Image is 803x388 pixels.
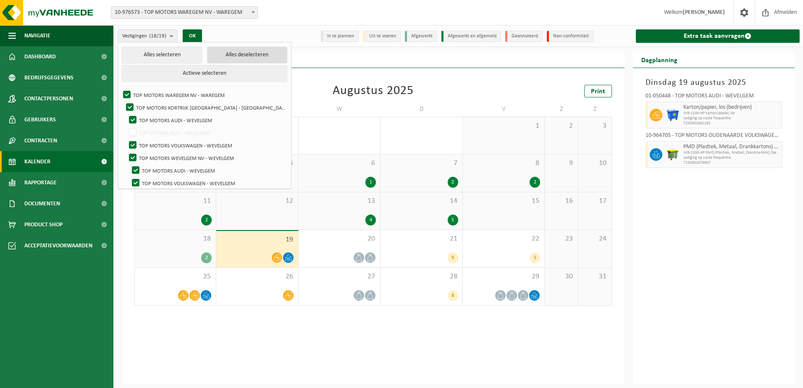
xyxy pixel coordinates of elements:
span: Dashboard [24,46,56,67]
span: 27 [303,272,376,281]
td: W [299,102,381,117]
span: Contactpersonen [24,88,73,109]
div: Augustus 2025 [333,85,414,97]
span: 7 [385,159,458,168]
div: 5 [530,252,540,263]
div: 8 [448,290,458,301]
span: 30 [549,272,574,281]
div: 01-050448 - TOP MOTORS AUDI - WEVELGEM [646,93,782,102]
img: WB-1100-HPE-BE-01 [667,109,679,121]
label: TOP MOTORS VOLKSWAGEN - WEVELGEM [130,177,287,189]
h3: Dinsdag 19 augustus 2025 [646,76,782,89]
span: T250001682292 [683,121,780,126]
span: 29 [467,272,540,281]
span: 10-976573 - TOP MOTORS WAREGEM NV - WAREGEM [111,7,257,18]
span: 9 [549,159,574,168]
span: 2 [549,121,574,131]
div: 5 [448,215,458,225]
li: Afgewerkt [405,31,437,42]
div: 9 [448,252,458,263]
td: Z [578,102,612,117]
span: 25 [139,272,212,281]
span: 13 [303,197,376,206]
span: 16 [549,197,574,206]
span: Kalender [24,151,50,172]
span: 15 [467,197,540,206]
label: TOP MOTORS KORTRIJK [GEOGRAPHIC_DATA] - [GEOGRAPHIC_DATA] [124,101,287,114]
span: Navigatie [24,25,50,46]
span: 10 [583,159,607,168]
label: TOP MOTORS AUDI - WEVELGEM [130,164,287,177]
li: Geannuleerd [505,31,543,42]
button: Alles deselecteren [207,47,287,63]
span: Vestigingen [122,30,166,42]
span: 6 [303,159,376,168]
span: 23 [549,234,574,244]
li: In te plannen [321,31,359,42]
span: 19 [220,235,294,244]
span: Bedrijfsgegevens [24,67,73,88]
a: Extra taak aanvragen [636,29,800,43]
span: 28 [385,272,458,281]
button: OK [183,29,202,43]
span: 11 [139,197,212,206]
div: 10-964705 - TOP MOTORS OUDENAARDE VOLKSWAGEN - [GEOGRAPHIC_DATA] [646,133,782,141]
span: 1 [467,121,540,131]
li: Uit te voeren [363,31,401,42]
button: Alles selecteren [122,47,202,63]
span: Product Shop [24,214,63,235]
a: Print [584,85,612,97]
span: T250001679907 [683,160,780,165]
td: D [381,102,462,117]
span: Lediging op vaste frequentie [683,116,780,121]
span: Lediging op vaste frequentie [683,155,780,160]
div: 2 [530,177,540,188]
span: 14 [385,197,458,206]
span: 26 [220,272,294,281]
div: 2 [201,215,212,225]
span: 31 [583,272,607,281]
h2: Dagplanning [633,51,686,68]
span: 22 [467,234,540,244]
li: Afgewerkt en afgemeld [441,31,501,42]
label: TOP MOTORS AUDI - WEVELGEM [127,114,287,126]
label: TOP MOTORS WEVELGEM NV - WEVELGEM [127,152,287,164]
count: (18/19) [149,33,166,39]
span: 3 [583,121,607,131]
span: WB-1100-HP PMD (Plastiek, Metaal, Drankkartons) (bedrijven) [683,150,780,155]
td: V [463,102,545,117]
span: WB-1100-HP karton/papier, los [683,111,780,116]
span: 21 [385,234,458,244]
div: 2 [201,252,212,263]
span: Gebruikers [24,109,56,130]
span: Karton/papier, los (bedrijven) [683,104,780,111]
td: Z [545,102,578,117]
li: Non-conformiteit [547,31,593,42]
span: Print [591,88,605,95]
span: 8 [467,159,540,168]
div: 4 [365,215,376,225]
label: TOP MOTORS VOLKSWAGEN - WEVELGEM [127,139,287,152]
span: 12 [220,197,294,206]
span: 20 [303,234,376,244]
button: Vestigingen(18/19) [118,29,178,42]
button: Actieve selecteren [122,65,287,82]
span: Acceptatievoorwaarden [24,235,92,256]
div: 2 [448,177,458,188]
span: Documenten [24,193,60,214]
span: 17 [583,197,607,206]
span: 10-976573 - TOP MOTORS WAREGEM NV - WAREGEM [111,6,258,19]
label: TOP MOTORS WAREGEM NV - WAREGEM [121,89,287,101]
span: Rapportage [24,172,57,193]
img: WB-1100-HPE-GN-50 [667,148,679,161]
span: Contracten [24,130,57,151]
span: 24 [583,234,607,244]
div: 1 [365,177,376,188]
strong: [PERSON_NAME] [683,9,725,16]
span: PMD (Plastiek, Metaal, Drankkartons) (bedrijven) [683,144,780,150]
span: 18 [139,234,212,244]
label: TOP MOTORS AUDI - WEVELGEM [127,126,287,139]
